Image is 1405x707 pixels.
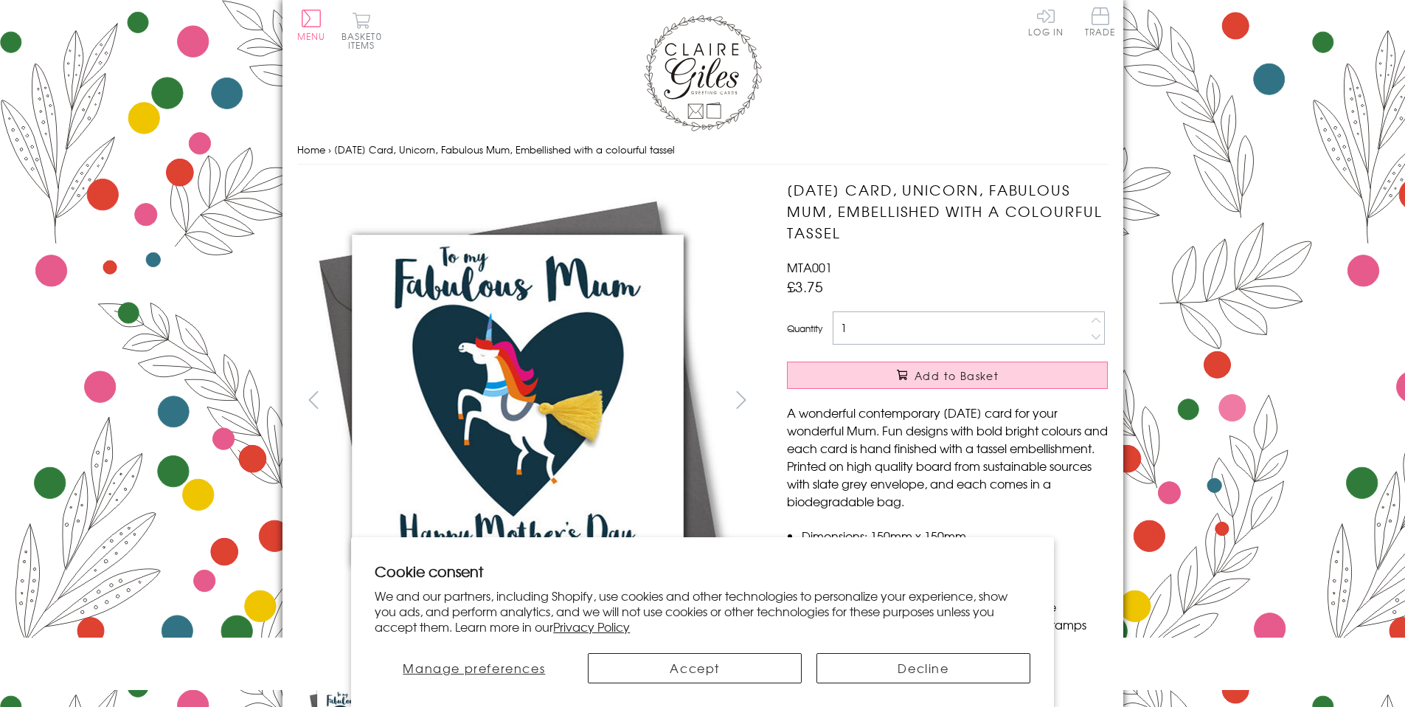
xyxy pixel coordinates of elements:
[297,10,326,41] button: Menu
[553,618,630,635] a: Privacy Policy
[787,404,1108,510] p: A wonderful contemporary [DATE] card for your wonderful Mum. Fun designs with bold bright colours...
[341,12,382,49] button: Basket0 items
[334,142,675,156] span: [DATE] Card, Unicorn, Fabulous Mum, Embellished with a colourful tassel
[787,258,832,276] span: MTA001
[297,135,1109,165] nav: breadcrumbs
[787,276,823,297] span: £3.75
[787,362,1108,389] button: Add to Basket
[297,142,325,156] a: Home
[644,15,762,131] img: Claire Giles Greetings Cards
[787,322,822,335] label: Quantity
[816,653,1030,683] button: Decline
[403,659,545,677] span: Manage preferences
[375,653,573,683] button: Manage preferences
[297,383,330,416] button: prev
[348,30,382,52] span: 0 items
[1085,7,1116,39] a: Trade
[375,561,1030,582] h2: Cookie consent
[1028,7,1064,36] a: Log In
[328,142,331,156] span: ›
[588,653,802,683] button: Accept
[724,383,757,416] button: next
[296,179,739,622] img: Mother's Day Card, Unicorn, Fabulous Mum, Embellished with a colourful tassel
[297,30,326,43] span: Menu
[787,179,1108,243] h1: [DATE] Card, Unicorn, Fabulous Mum, Embellished with a colourful tassel
[375,588,1030,634] p: We and our partners, including Shopify, use cookies and other technologies to personalize your ex...
[1085,7,1116,36] span: Trade
[802,527,1108,545] li: Dimensions: 150mm x 150mm
[757,179,1200,622] img: Mother's Day Card, Unicorn, Fabulous Mum, Embellished with a colourful tassel
[915,368,999,383] span: Add to Basket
